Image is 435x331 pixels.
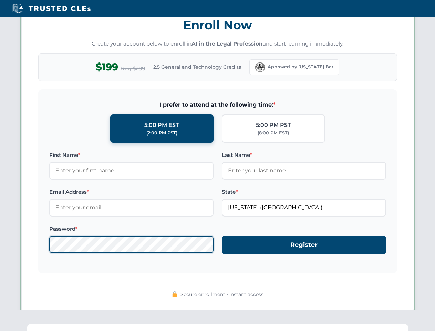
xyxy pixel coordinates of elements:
[121,64,145,73] span: Reg $299
[256,121,291,130] div: 5:00 PM PST
[49,162,214,179] input: Enter your first name
[268,63,333,70] span: Approved by [US_STATE] Bar
[222,199,386,216] input: Florida (FL)
[144,121,179,130] div: 5:00 PM EST
[96,59,118,75] span: $199
[172,291,177,297] img: 🔒
[49,100,386,109] span: I prefer to attend at the following time:
[222,151,386,159] label: Last Name
[38,40,397,48] p: Create your account below to enroll in and start learning immediately.
[222,188,386,196] label: State
[222,162,386,179] input: Enter your last name
[38,14,397,36] h3: Enroll Now
[153,63,241,71] span: 2.5 General and Technology Credits
[49,151,214,159] label: First Name
[49,188,214,196] label: Email Address
[49,225,214,233] label: Password
[180,291,263,298] span: Secure enrollment • Instant access
[258,130,289,137] div: (8:00 PM EST)
[49,199,214,216] input: Enter your email
[222,236,386,254] button: Register
[146,130,177,137] div: (2:00 PM PST)
[255,62,265,72] img: Florida Bar
[191,40,263,47] strong: AI in the Legal Profession
[10,3,93,14] img: Trusted CLEs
